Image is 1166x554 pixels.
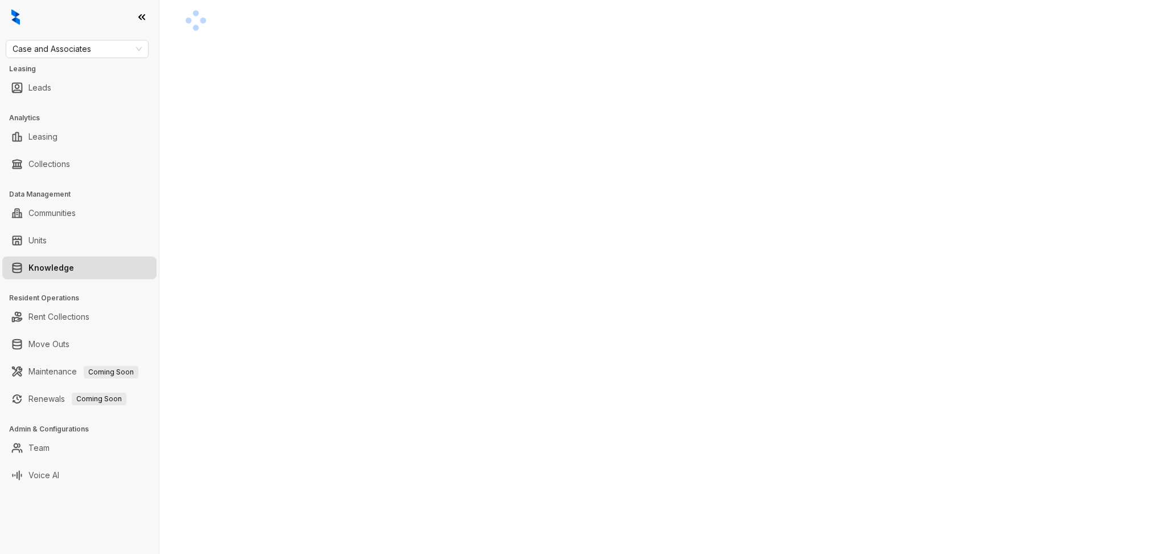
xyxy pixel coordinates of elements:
li: Collections [2,153,157,176]
span: Coming Soon [84,366,138,378]
a: RenewalsComing Soon [28,388,126,410]
li: Maintenance [2,360,157,383]
li: Units [2,229,157,252]
h3: Admin & Configurations [9,424,159,434]
span: Coming Soon [72,393,126,405]
li: Leads [2,76,157,99]
a: Knowledge [28,256,74,279]
a: Leasing [28,125,58,148]
li: Move Outs [2,333,157,356]
a: Team [28,437,50,459]
a: Voice AI [28,464,59,487]
a: Leads [28,76,51,99]
span: Case and Associates [13,40,142,58]
a: Communities [28,202,76,225]
li: Leasing [2,125,157,148]
a: Rent Collections [28,305,89,328]
h3: Analytics [9,113,159,123]
h3: Leasing [9,64,159,74]
a: Units [28,229,47,252]
li: Communities [2,202,157,225]
a: Collections [28,153,70,176]
li: Rent Collections [2,305,157,328]
h3: Resident Operations [9,293,159,303]
a: Move Outs [28,333,69,356]
li: Knowledge [2,256,157,279]
li: Team [2,437,157,459]
li: Renewals [2,388,157,410]
li: Voice AI [2,464,157,487]
img: logo [11,9,20,25]
h3: Data Management [9,189,159,199]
